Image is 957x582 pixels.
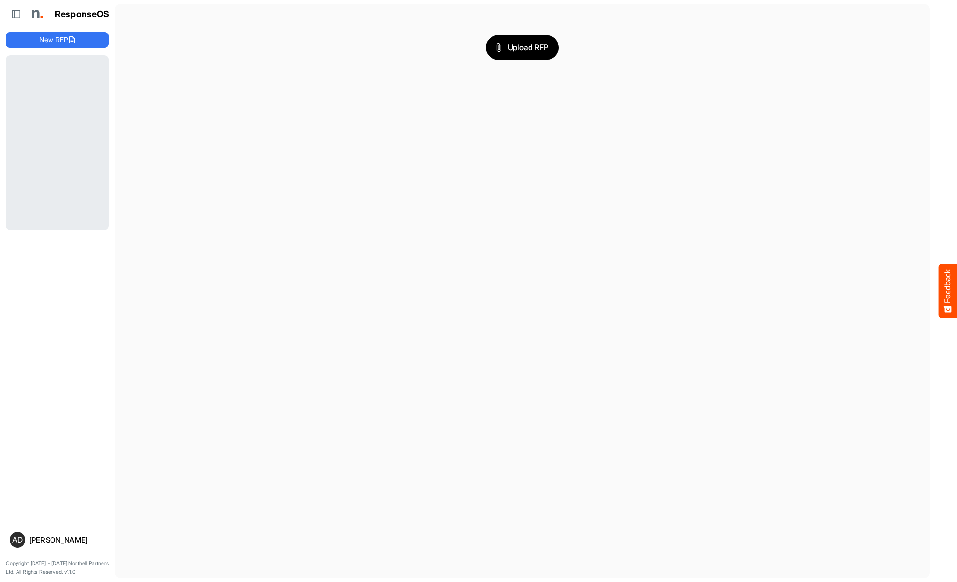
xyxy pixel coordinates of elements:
[6,559,109,576] p: Copyright [DATE] - [DATE] Northell Partners Ltd. All Rights Reserved. v1.1.0
[55,9,110,19] h1: ResponseOS
[486,35,559,60] button: Upload RFP
[12,536,23,544] span: AD
[496,41,548,54] span: Upload RFP
[6,55,109,230] div: Loading...
[27,4,46,24] img: Northell
[6,32,109,48] button: New RFP
[939,264,957,318] button: Feedback
[29,536,105,544] div: [PERSON_NAME]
